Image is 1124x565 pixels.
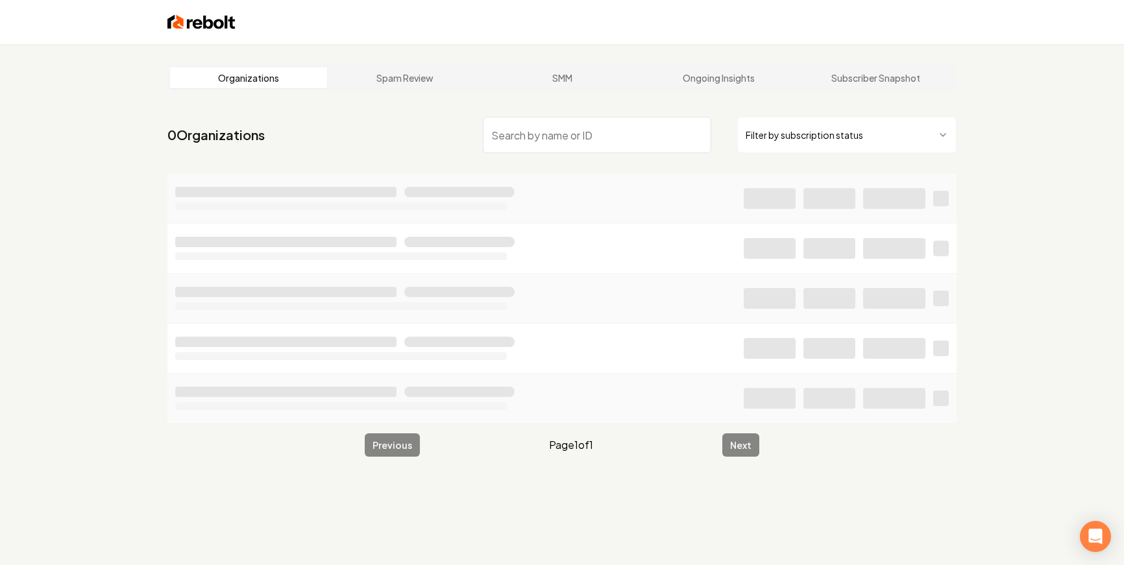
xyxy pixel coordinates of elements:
img: Rebolt Logo [167,13,236,31]
div: Open Intercom Messenger [1080,521,1111,552]
a: Organizations [170,67,327,88]
a: Ongoing Insights [641,67,798,88]
a: Subscriber Snapshot [797,67,954,88]
a: 0Organizations [167,126,265,144]
span: Page 1 of 1 [549,437,593,453]
input: Search by name or ID [483,117,711,153]
a: SMM [483,67,641,88]
a: Spam Review [327,67,484,88]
